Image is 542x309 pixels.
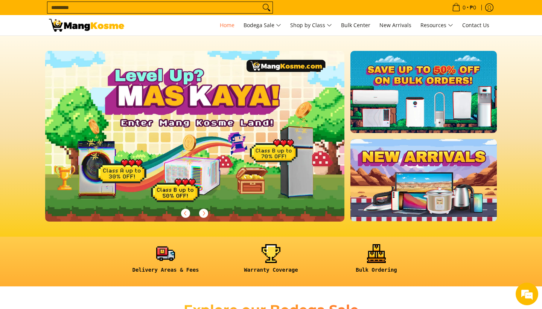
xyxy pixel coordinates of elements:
[337,15,374,35] a: Bulk Center
[379,21,411,29] span: New Arrivals
[222,244,320,279] a: <h6><strong>Warranty Coverage</strong></h6>
[216,15,238,35] a: Home
[240,15,285,35] a: Bodega Sale
[462,21,489,29] span: Contact Us
[220,21,234,29] span: Home
[244,21,281,30] span: Bodega Sale
[420,21,453,30] span: Resources
[458,15,493,35] a: Contact Us
[450,3,478,12] span: •
[376,15,415,35] a: New Arrivals
[195,205,212,222] button: Next
[461,5,467,10] span: 0
[290,21,332,30] span: Shop by Class
[117,244,215,279] a: <h6><strong>Delivery Areas & Fees</strong></h6>
[469,5,477,10] span: ₱0
[417,15,457,35] a: Resources
[327,244,425,279] a: <h6><strong>Bulk Ordering</strong></h6>
[49,19,124,32] img: Mang Kosme: Your Home Appliances Warehouse Sale Partner!
[177,205,194,222] button: Previous
[260,2,273,13] button: Search
[132,15,493,35] nav: Main Menu
[341,21,370,29] span: Bulk Center
[286,15,336,35] a: Shop by Class
[45,51,344,222] img: Gaming desktop banner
